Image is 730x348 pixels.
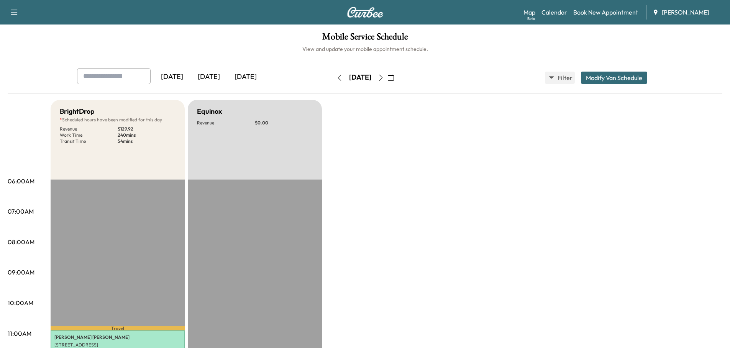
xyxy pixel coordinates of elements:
[523,8,535,17] a: MapBeta
[8,207,34,216] p: 07:00AM
[558,73,571,82] span: Filter
[541,8,567,17] a: Calendar
[8,237,34,247] p: 08:00AM
[545,72,575,84] button: Filter
[118,132,176,138] p: 240 mins
[347,7,384,18] img: Curbee Logo
[51,326,185,330] p: Travel
[60,126,118,132] p: Revenue
[60,106,95,117] h5: BrightDrop
[349,73,371,82] div: [DATE]
[60,117,176,123] p: Scheduled hours have been modified for this day
[8,45,722,53] h6: View and update your mobile appointment schedule.
[190,68,227,86] div: [DATE]
[197,106,222,117] h5: Equinox
[154,68,190,86] div: [DATE]
[54,334,181,340] p: [PERSON_NAME] [PERSON_NAME]
[8,176,34,186] p: 06:00AM
[8,32,722,45] h1: Mobile Service Schedule
[573,8,638,17] a: Book New Appointment
[54,342,181,348] p: [STREET_ADDRESS]
[581,72,647,84] button: Modify Van Schedule
[197,120,255,126] p: Revenue
[60,132,118,138] p: Work Time
[227,68,264,86] div: [DATE]
[662,8,709,17] span: [PERSON_NAME]
[60,138,118,144] p: Transit Time
[8,298,33,307] p: 10:00AM
[255,120,313,126] p: $ 0.00
[8,329,31,338] p: 11:00AM
[118,126,176,132] p: $ 129.92
[118,138,176,144] p: 54 mins
[8,268,34,277] p: 09:00AM
[527,16,535,21] div: Beta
